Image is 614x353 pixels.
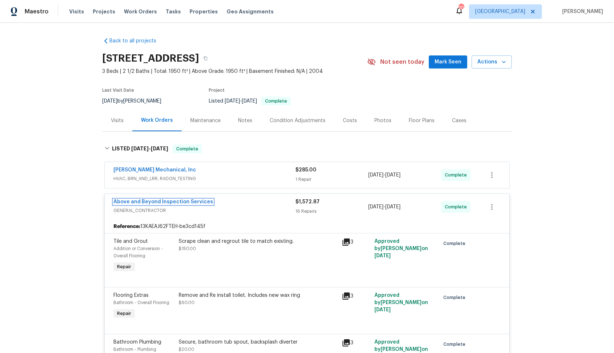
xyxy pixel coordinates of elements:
[113,223,140,230] b: Reference:
[113,199,213,204] a: Above and Beyond Inspection Services
[342,292,370,300] div: 3
[113,300,169,305] span: Bathroom - Overall Flooring
[179,292,337,299] div: Remove and Re install toilet. Includes new wax ring
[238,117,252,124] div: Notes
[113,293,149,298] span: Flooring Extras
[69,8,84,15] span: Visits
[459,4,464,12] div: 70
[124,8,157,15] span: Work Orders
[342,339,370,347] div: 3
[435,58,461,67] span: Mark Seen
[102,97,170,105] div: by [PERSON_NAME]
[113,207,295,214] span: GENERAL_CONTRACTOR
[113,246,163,258] span: Addition or Conversion - Overall Flooring
[270,117,325,124] div: Condition Adjustments
[179,238,337,245] div: Scrape clean and regrout tile to match existing.
[173,145,201,153] span: Complete
[179,246,196,251] span: $150.00
[385,173,401,178] span: [DATE]
[225,99,257,104] span: -
[209,99,291,104] span: Listed
[179,339,337,346] div: Secure, bathroom tub spout, backsplash diverter
[166,9,181,14] span: Tasks
[374,117,391,124] div: Photos
[409,117,435,124] div: Floor Plans
[93,8,115,15] span: Projects
[131,146,168,151] span: -
[209,88,225,92] span: Project
[445,171,470,179] span: Complete
[190,117,221,124] div: Maintenance
[114,263,134,270] span: Repair
[102,68,367,75] span: 3 Beds | 2 1/2 Baths | Total: 1950 ft² | Above Grade: 1950 ft² | Basement Finished: N/A | 2004
[113,340,161,345] span: Bathroom Plumbing
[179,300,195,305] span: $60.00
[114,310,134,317] span: Repair
[262,99,290,103] span: Complete
[112,145,168,153] h6: LISTED
[443,294,468,301] span: Complete
[472,55,512,69] button: Actions
[227,8,274,15] span: Geo Assignments
[111,117,124,124] div: Visits
[199,52,212,65] button: Copy Address
[295,167,316,173] span: $285.00
[113,239,148,244] span: Tile and Grout
[113,175,295,182] span: HVAC, BRN_AND_LRR, RADON_TESTING
[368,173,383,178] span: [DATE]
[25,8,49,15] span: Maestro
[102,88,134,92] span: Last Visit Date
[374,239,428,258] span: Approved by [PERSON_NAME] on
[113,167,196,173] a: [PERSON_NAME] Mechanical, Inc
[225,99,240,104] span: [DATE]
[342,238,370,246] div: 3
[295,199,320,204] span: $1,572.87
[242,99,257,104] span: [DATE]
[295,208,368,215] div: 16 Repairs
[102,55,199,62] h2: [STREET_ADDRESS]
[113,347,156,352] span: Bathroom - Plumbing
[102,37,172,45] a: Back to all projects
[151,146,168,151] span: [DATE]
[559,8,603,15] span: [PERSON_NAME]
[374,253,391,258] span: [DATE]
[374,307,391,312] span: [DATE]
[368,203,401,211] span: -
[190,8,218,15] span: Properties
[102,137,512,161] div: LISTED [DATE]-[DATE]Complete
[179,347,194,352] span: $20.00
[368,171,401,179] span: -
[452,117,466,124] div: Cases
[443,240,468,247] span: Complete
[295,176,368,183] div: 1 Repair
[131,146,149,151] span: [DATE]
[385,204,401,209] span: [DATE]
[475,8,525,15] span: [GEOGRAPHIC_DATA]
[368,204,383,209] span: [DATE]
[374,293,428,312] span: Approved by [PERSON_NAME] on
[380,58,424,66] span: Not seen today
[477,58,506,67] span: Actions
[429,55,467,69] button: Mark Seen
[105,220,509,233] div: 13KAEAJ62FTEH-be3cd145f
[445,203,470,211] span: Complete
[102,99,117,104] span: [DATE]
[443,341,468,348] span: Complete
[343,117,357,124] div: Costs
[141,117,173,124] div: Work Orders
